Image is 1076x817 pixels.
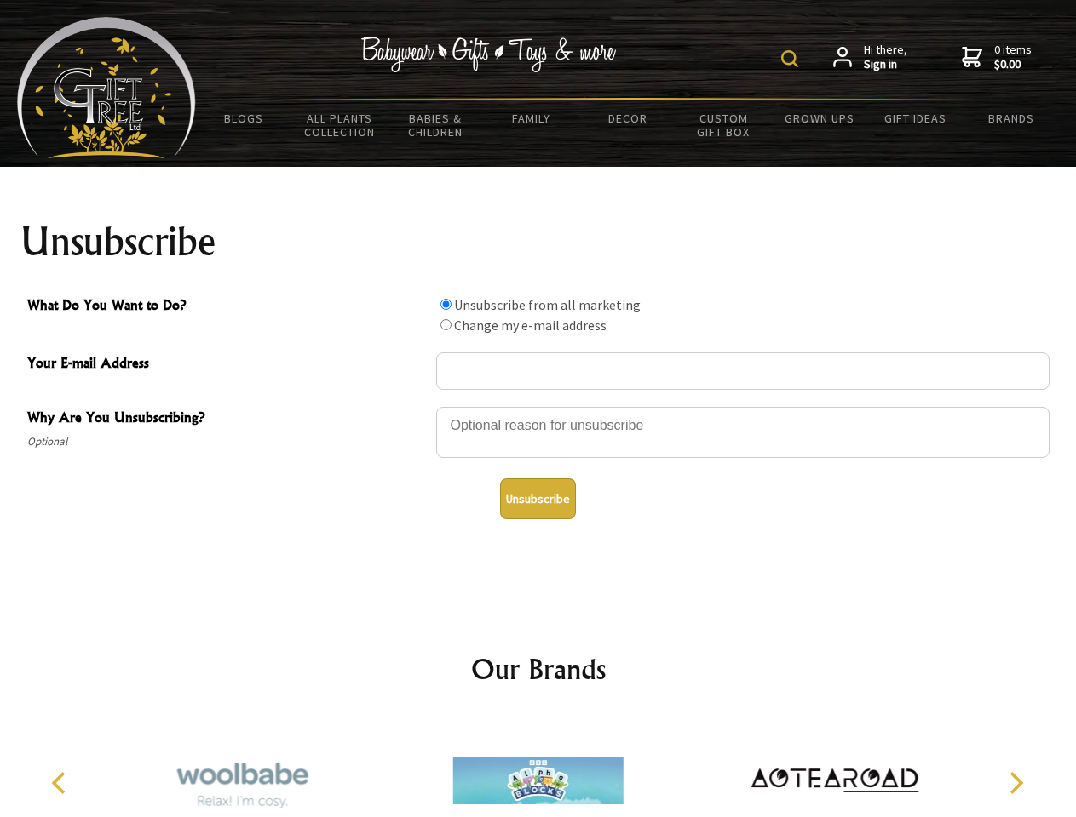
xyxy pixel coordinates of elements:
[833,43,907,72] a: Hi there,Sign in
[34,648,1043,689] h2: Our Brands
[436,407,1050,458] textarea: Why Are You Unsubscribing?
[27,431,428,452] span: Optional
[454,317,607,334] label: Change my e-mail address
[484,100,580,136] a: Family
[43,764,80,802] button: Previous
[440,299,452,310] input: What Do You Want to Do?
[867,100,964,136] a: Gift Ideas
[997,764,1034,802] button: Next
[994,57,1032,72] strong: $0.00
[579,100,676,136] a: Decor
[388,100,484,150] a: Babies & Children
[771,100,867,136] a: Grown Ups
[196,100,292,136] a: BLOGS
[20,221,1056,262] h1: Unsubscribe
[361,37,617,72] img: Babywear - Gifts - Toys & more
[17,17,196,158] img: Babyware - Gifts - Toys and more...
[292,100,388,150] a: All Plants Collection
[27,352,428,377] span: Your E-mail Address
[676,100,772,150] a: Custom Gift Box
[964,100,1060,136] a: Brands
[994,42,1032,72] span: 0 items
[27,294,428,319] span: What Do You Want to Do?
[440,319,452,330] input: What Do You Want to Do?
[864,43,907,72] span: Hi there,
[962,43,1032,72] a: 0 items$0.00
[781,50,798,67] img: product search
[436,352,1050,390] input: Your E-mail Address
[454,296,641,313] label: Unsubscribe from all marketing
[864,57,907,72] strong: Sign in
[27,407,428,431] span: Why Are You Unsubscribing?
[500,478,576,519] button: Unsubscribe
